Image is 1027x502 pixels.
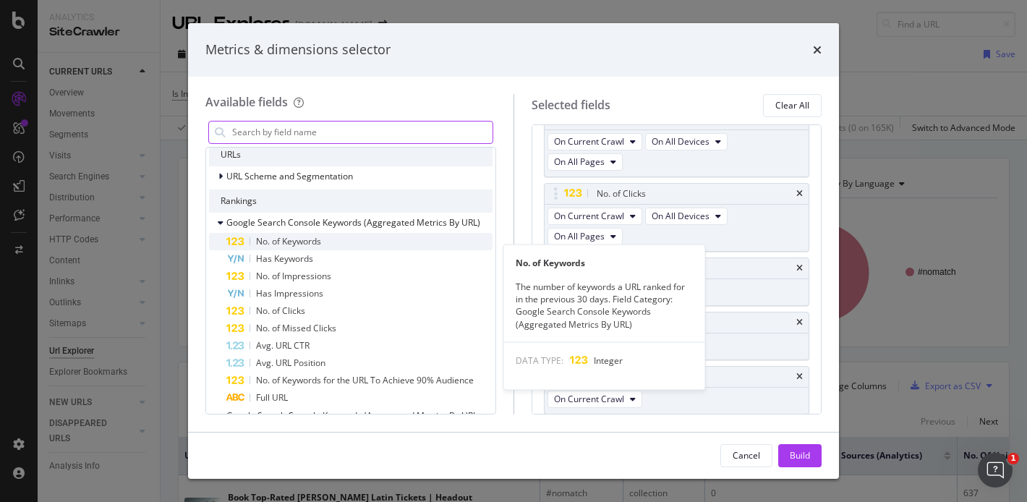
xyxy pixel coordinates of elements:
[733,449,760,461] div: Cancel
[790,449,810,461] div: Build
[256,391,288,404] span: Full URL
[645,208,728,225] button: On All Devices
[256,322,336,334] span: No. of Missed Clicks
[209,143,493,166] div: URLs
[775,99,809,111] div: Clear All
[256,235,321,247] span: No. of Keywords
[778,444,822,467] button: Build
[720,444,772,467] button: Cancel
[188,23,839,479] div: modal
[554,210,624,222] span: On Current Crawl
[554,156,605,168] span: On All Pages
[504,281,705,331] div: The number of keywords a URL ranked for in the previous 30 days. Field Category: Google Search Co...
[554,393,624,405] span: On Current Crawl
[652,210,709,222] span: On All Devices
[532,97,610,114] div: Selected fields
[256,374,474,386] span: No. of Keywords for the URL To Achieve 90% Audience
[1007,453,1019,464] span: 1
[516,354,563,366] span: DATA TYPE:
[813,41,822,59] div: times
[645,133,728,150] button: On All Devices
[547,228,623,245] button: On All Pages
[209,190,493,213] div: Rankings
[547,391,642,408] button: On Current Crawl
[796,190,803,198] div: times
[256,287,323,299] span: Has Impressions
[597,187,646,201] div: No. of Clicks
[226,170,353,182] span: URL Scheme and Segmentation
[796,373,803,381] div: times
[504,257,705,269] div: No. of Keywords
[547,208,642,225] button: On Current Crawl
[763,94,822,117] button: Clear All
[205,41,391,59] div: Metrics & dimensions selector
[226,216,480,229] span: Google Search Console Keywords (Aggregated Metrics By URL)
[256,270,331,282] span: No. of Impressions
[978,453,1013,488] iframe: Intercom live chat
[544,109,810,177] div: No. of ImpressionstimesOn Current CrawlOn All DevicesOn All Pages
[205,94,288,110] div: Available fields
[256,357,325,369] span: Avg. URL Position
[796,318,803,327] div: times
[547,133,642,150] button: On Current Crawl
[796,264,803,273] div: times
[544,183,810,252] div: No. of ClickstimesOn Current CrawlOn All DevicesOn All Pages
[554,230,605,242] span: On All Pages
[554,135,624,148] span: On Current Crawl
[256,339,310,352] span: Avg. URL CTR
[652,135,709,148] span: On All Devices
[256,252,313,265] span: Has Keywords
[547,153,623,171] button: On All Pages
[231,122,493,143] input: Search by field name
[594,354,623,366] span: Integer
[256,305,305,317] span: No. of Clicks
[226,409,477,434] span: Google Search Console Keywords (Aggregated Metrics By URL and Country)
